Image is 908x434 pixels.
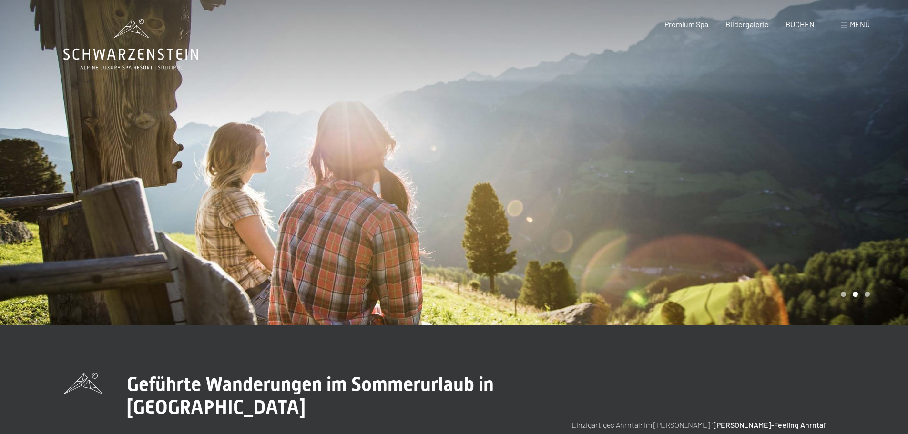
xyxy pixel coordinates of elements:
div: Carousel Page 3 [865,292,870,297]
div: Carousel Page 2 (Current Slide) [853,292,858,297]
div: Carousel Page 1 [841,292,846,297]
a: Premium Spa [664,20,708,29]
div: Carousel Pagination [837,292,870,297]
a: Bildergalerie [725,20,769,29]
a: BUCHEN [786,20,815,29]
span: Geführte Wanderungen im Sommerurlaub in [GEOGRAPHIC_DATA] [127,373,494,418]
strong: [PERSON_NAME]-Feeling Ahrntal [714,420,825,429]
span: Menü [850,20,870,29]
